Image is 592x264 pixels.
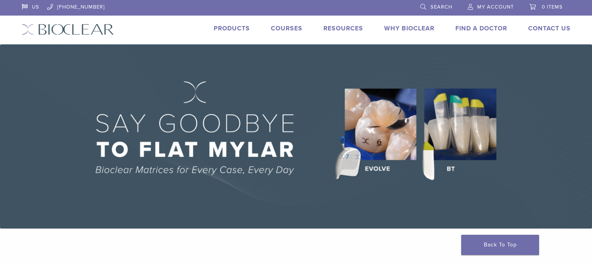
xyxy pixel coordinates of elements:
a: Back To Top [461,235,539,255]
a: Find A Doctor [455,25,507,32]
span: My Account [477,4,514,10]
span: Search [430,4,452,10]
a: Why Bioclear [384,25,434,32]
a: Contact Us [528,25,571,32]
img: Bioclear [22,24,114,35]
span: 0 items [542,4,563,10]
a: Products [214,25,250,32]
a: Resources [323,25,363,32]
a: Courses [271,25,302,32]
